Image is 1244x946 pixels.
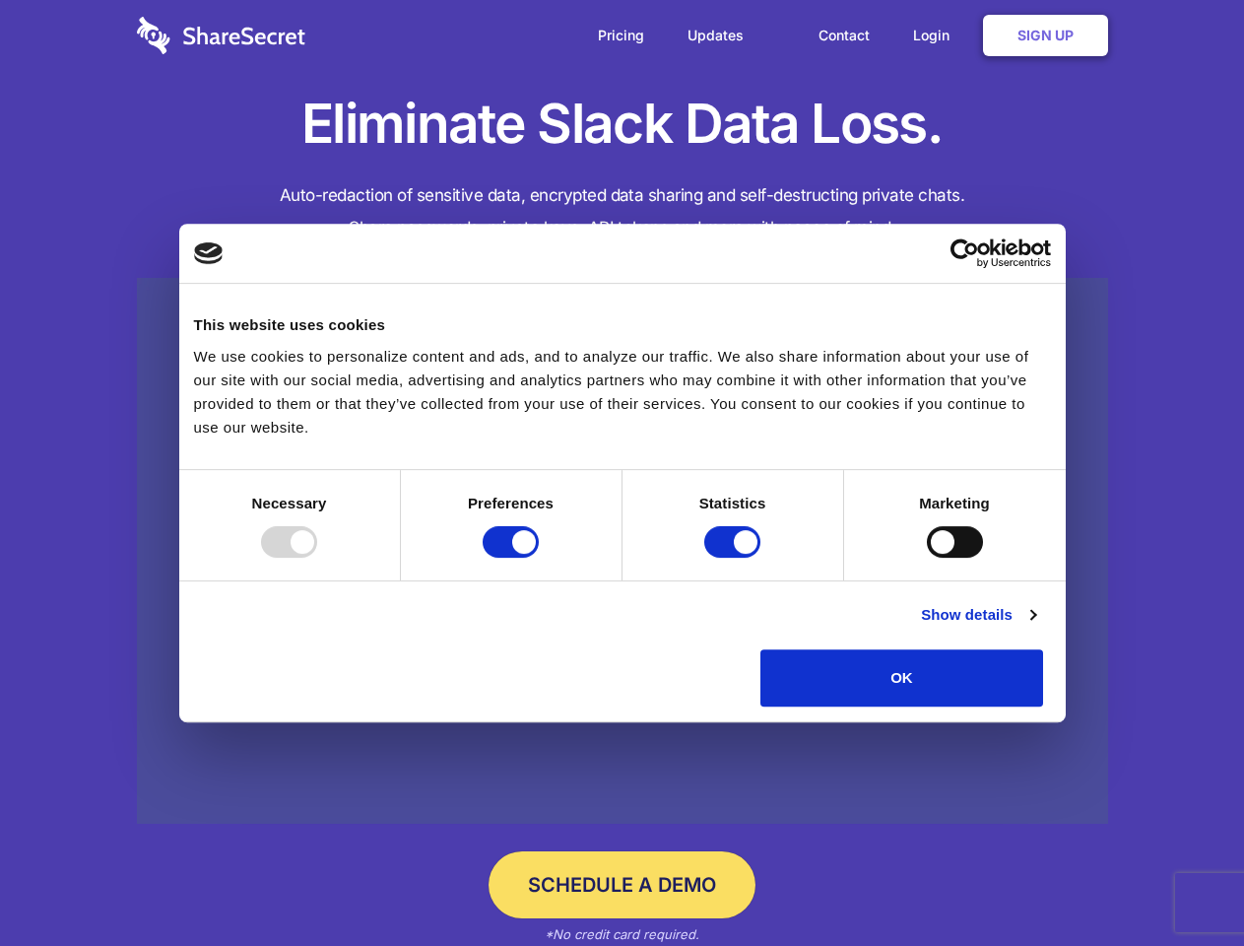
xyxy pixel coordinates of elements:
a: Sign Up [983,15,1108,56]
a: Show details [921,603,1035,627]
div: We use cookies to personalize content and ads, and to analyze our traffic. We also share informat... [194,345,1051,439]
a: Pricing [578,5,664,66]
a: Contact [799,5,889,66]
div: This website uses cookies [194,313,1051,337]
h4: Auto-redaction of sensitive data, encrypted data sharing and self-destructing private chats. Shar... [137,179,1108,244]
a: Schedule a Demo [489,851,755,918]
a: Wistia video thumbnail [137,278,1108,825]
a: Usercentrics Cookiebot - opens in a new window [879,238,1051,268]
button: OK [760,649,1043,707]
strong: Preferences [468,495,554,511]
h1: Eliminate Slack Data Loss. [137,89,1108,160]
strong: Marketing [919,495,990,511]
img: logo-wordmark-white-trans-d4663122ce5f474addd5e946df7df03e33cb6a1c49d2221995e7729f52c070b2.svg [137,17,305,54]
strong: Necessary [252,495,327,511]
img: logo [194,242,224,264]
strong: Statistics [699,495,766,511]
a: Login [893,5,979,66]
em: *No credit card required. [545,926,699,942]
